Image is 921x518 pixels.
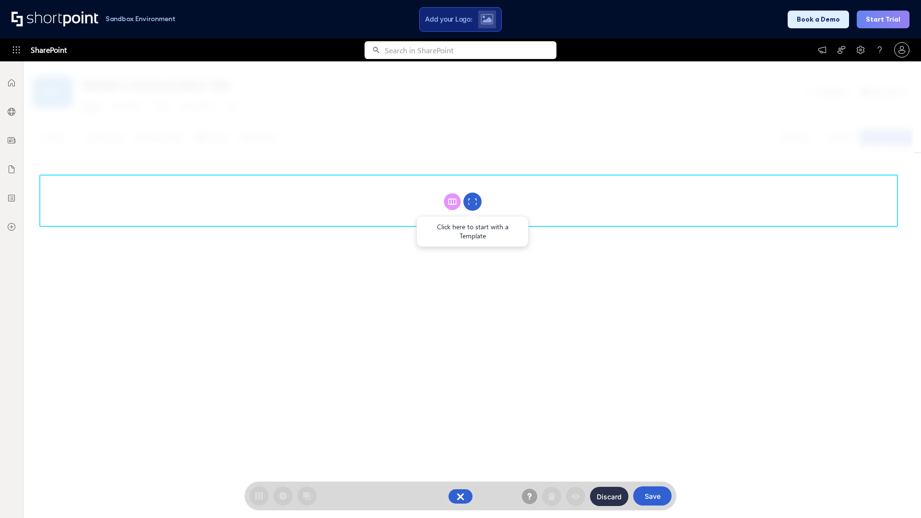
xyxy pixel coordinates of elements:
[31,38,67,61] span: SharePoint
[425,15,472,24] span: Add your Logo:
[481,14,493,24] img: Upload logo
[633,486,672,506] button: Save
[788,11,849,28] button: Book a Demo
[873,472,921,518] iframe: Chat Widget
[590,487,628,506] button: Discard
[857,11,909,28] button: Start Trial
[106,16,176,22] h1: Sandbox Environment
[385,41,556,59] input: Search in SharePoint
